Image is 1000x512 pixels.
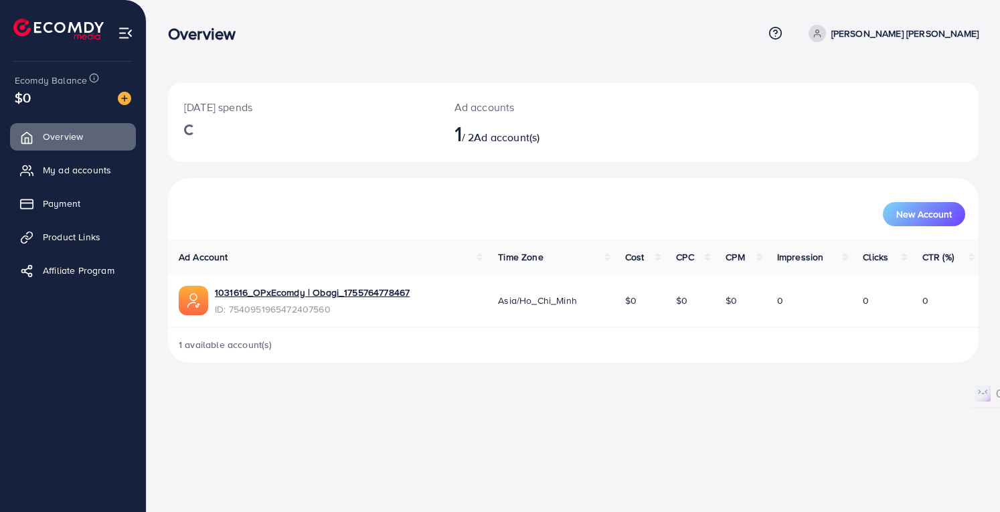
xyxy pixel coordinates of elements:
[922,250,954,264] span: CTR (%)
[474,130,539,145] span: Ad account(s)
[43,130,83,143] span: Overview
[179,286,208,315] img: ic-ads-acc.e4c84228.svg
[13,19,104,39] img: logo
[179,250,228,264] span: Ad Account
[883,202,965,226] button: New Account
[15,88,31,107] span: $0
[454,120,625,146] h2: / 2
[726,294,737,307] span: $0
[863,294,869,307] span: 0
[777,294,783,307] span: 0
[43,163,111,177] span: My ad accounts
[676,250,693,264] span: CPC
[168,24,246,44] h3: Overview
[896,209,952,219] span: New Account
[15,74,87,87] span: Ecomdy Balance
[454,99,625,115] p: Ad accounts
[43,230,100,244] span: Product Links
[10,157,136,183] a: My ad accounts
[922,294,928,307] span: 0
[118,92,131,105] img: image
[676,294,687,307] span: $0
[179,338,272,351] span: 1 available account(s)
[118,25,133,41] img: menu
[43,264,114,277] span: Affiliate Program
[43,197,80,210] span: Payment
[831,25,979,41] p: [PERSON_NAME] [PERSON_NAME]
[215,303,410,316] span: ID: 7540951965472407560
[777,250,824,264] span: Impression
[498,250,543,264] span: Time Zone
[625,294,637,307] span: $0
[184,99,422,115] p: [DATE] spends
[454,118,462,149] span: 1
[215,286,410,299] a: 1031616_OPxEcomdy | Obagi_1755764778467
[863,250,888,264] span: Clicks
[803,25,979,42] a: [PERSON_NAME] [PERSON_NAME]
[10,257,136,284] a: Affiliate Program
[625,250,645,264] span: Cost
[726,250,744,264] span: CPM
[10,123,136,150] a: Overview
[10,190,136,217] a: Payment
[10,224,136,250] a: Product Links
[498,294,577,307] span: Asia/Ho_Chi_Minh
